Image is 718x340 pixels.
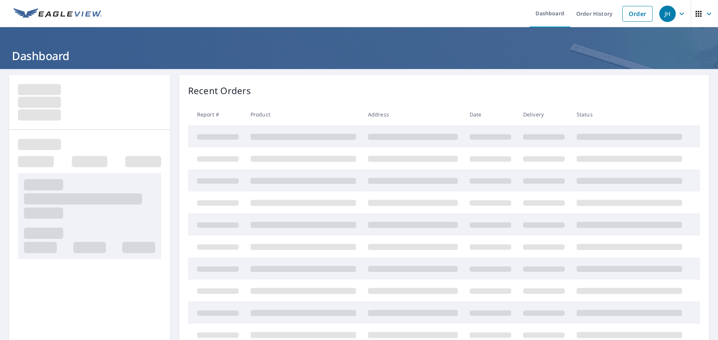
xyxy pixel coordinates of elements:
[188,103,245,125] th: Report #
[188,84,251,97] p: Recent Orders
[622,6,653,22] a: Order
[464,103,517,125] th: Date
[517,103,571,125] th: Delivery
[245,103,362,125] th: Product
[13,8,102,19] img: EV Logo
[571,103,688,125] th: Status
[9,48,709,63] h1: Dashboard
[659,6,676,22] div: JH
[362,103,464,125] th: Address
